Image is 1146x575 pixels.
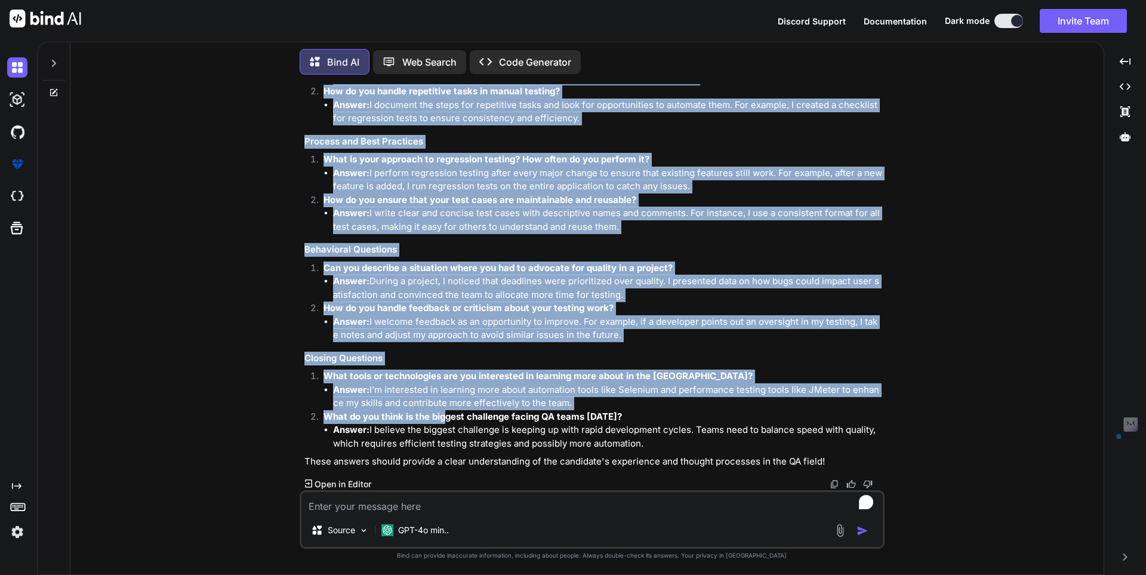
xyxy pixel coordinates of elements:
[1040,9,1127,33] button: Invite Team
[7,154,27,174] img: premium
[333,207,882,233] li: I write clear and concise test cases with descriptive names and comments. For instance, I use a c...
[324,262,673,273] strong: Can you describe a situation where you had to advocate for quality in a project?
[333,275,882,302] li: During a project, I noticed that deadlines were prioritized over quality. I presented data on how...
[333,275,369,287] strong: Answer:
[333,384,369,395] strong: Answer:
[381,524,393,536] img: GPT-4o mini
[300,551,885,560] p: Bind can provide inaccurate information, including about people. Always double-check its answers....
[304,243,882,257] h3: Behavioral Questions
[333,424,369,435] strong: Answer:
[333,99,882,125] li: I document the steps for repetitive tasks and look for opportunities to automate them. For exampl...
[398,524,449,536] p: GPT-4o min..
[7,522,27,542] img: settings
[333,383,882,410] li: I’m interested in learning more about automation tools like Selenium and performance testing tool...
[333,423,882,450] li: I believe the biggest challenge is keeping up with rapid development cycles. Teams need to balanc...
[328,524,355,536] p: Source
[304,455,882,469] p: These answers should provide a clear understanding of the candidate's experience and thought proc...
[333,316,369,327] strong: Answer:
[778,16,846,26] span: Discord Support
[333,167,882,193] li: I perform regression testing after every major change to ensure that existing features still work...
[315,478,371,490] p: Open in Editor
[945,15,990,27] span: Dark mode
[324,302,614,313] strong: How do you handle feedback or criticism about your testing work?
[324,370,753,382] strong: What tools or technologies are you interested in learning more about in the [GEOGRAPHIC_DATA]?
[7,90,27,110] img: darkAi-studio
[864,15,927,27] button: Documentation
[10,10,81,27] img: Bind AI
[324,85,560,97] strong: How do you handle repetitive tasks in manual testing?
[778,15,846,27] button: Discord Support
[333,315,882,342] li: I welcome feedback as an opportunity to improve. For example, if a developer points out an oversi...
[301,492,883,513] textarea: To enrich screen reader interactions, please activate Accessibility in Grammarly extension settings
[304,352,882,365] h3: Closing Questions
[830,479,839,489] img: copy
[7,122,27,142] img: githubDark
[333,167,369,179] strong: Answer:
[7,186,27,207] img: cloudideIcon
[864,16,927,26] span: Documentation
[327,55,359,69] p: Bind AI
[846,479,856,489] img: like
[7,57,27,78] img: darkChat
[324,194,636,205] strong: How do you ensure that your test cases are maintainable and reusable?
[324,411,622,422] strong: What do you think is the biggest challenge facing QA teams [DATE]?
[863,479,873,489] img: dislike
[402,55,457,69] p: Web Search
[333,99,369,110] strong: Answer:
[857,525,868,537] img: icon
[499,55,571,69] p: Code Generator
[833,524,847,537] img: attachment
[324,153,649,165] strong: What is your approach to regression testing? How often do you perform it?
[304,135,882,149] h3: Process and Best Practices
[333,207,369,219] strong: Answer:
[359,525,369,536] img: Pick Models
